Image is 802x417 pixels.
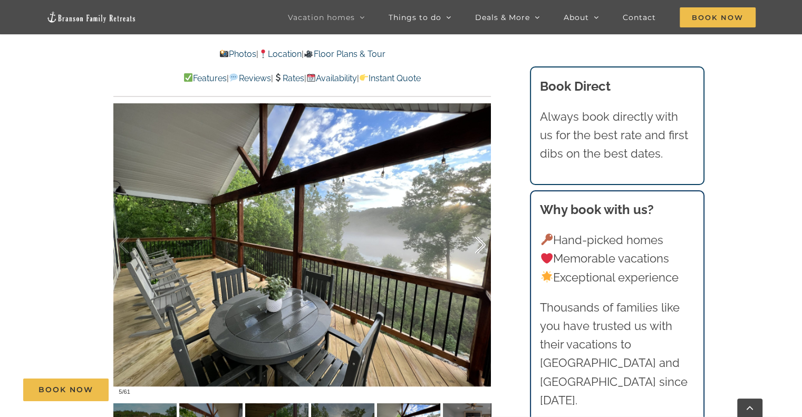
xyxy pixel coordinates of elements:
span: About [564,14,589,21]
img: 📍 [259,50,267,58]
p: | | [113,47,491,61]
span: Book Now [680,7,756,27]
img: 🌟 [541,271,553,283]
span: Vacation homes [288,14,355,21]
p: | | | | [113,72,491,85]
a: Book Now [23,379,109,401]
a: Instant Quote [359,73,421,83]
img: ❤️ [541,253,553,264]
img: 📸 [220,50,228,58]
span: Book Now [38,385,93,394]
img: 🎥 [304,50,313,58]
img: 💬 [229,73,238,82]
a: Floor Plans & Tour [304,49,385,59]
a: Reviews [229,73,270,83]
span: Contact [623,14,656,21]
span: Deals & More [475,14,530,21]
a: Availability [306,73,357,83]
a: Photos [219,49,256,59]
h3: Book Direct [540,77,694,96]
p: Hand-picked homes Memorable vacations Exceptional experience [540,231,694,287]
p: Thousands of families like you have trusted us with their vacations to [GEOGRAPHIC_DATA] and [GEO... [540,298,694,410]
img: 💲 [274,73,282,82]
h3: Why book with us? [540,200,694,219]
img: ✅ [184,73,192,82]
img: 🔑 [541,234,553,245]
a: Location [258,49,302,59]
p: Always book directly with us for the best rate and first dibs on the best dates. [540,108,694,163]
img: 👉 [360,73,368,82]
a: Rates [273,73,304,83]
a: Features [183,73,227,83]
img: Branson Family Retreats Logo [46,11,136,23]
img: 📆 [307,73,315,82]
span: Things to do [389,14,441,21]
